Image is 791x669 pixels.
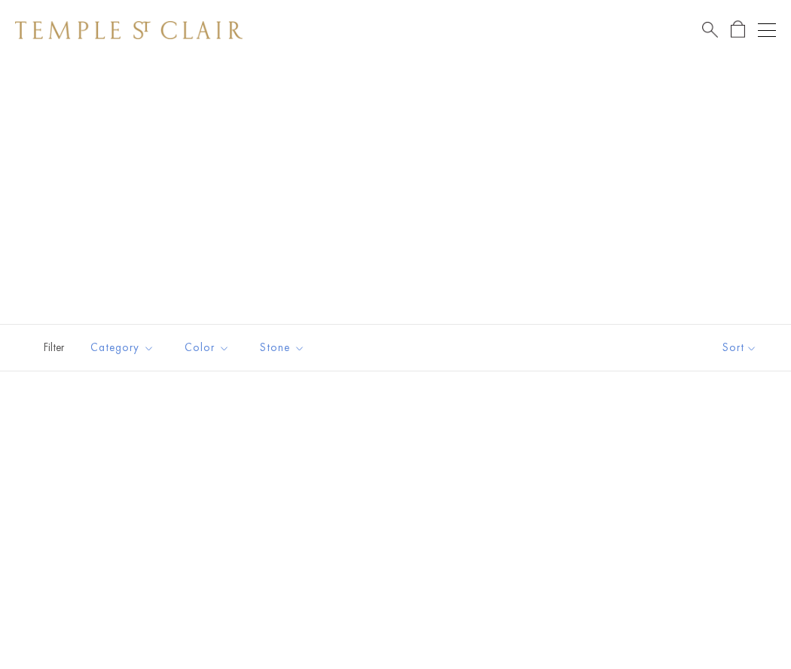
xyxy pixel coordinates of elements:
[79,331,166,365] button: Category
[702,20,718,39] a: Search
[83,338,166,357] span: Category
[758,21,776,39] button: Open navigation
[249,331,316,365] button: Stone
[173,331,241,365] button: Color
[252,338,316,357] span: Stone
[731,20,745,39] a: Open Shopping Bag
[15,21,243,39] img: Temple St. Clair
[177,338,241,357] span: Color
[689,325,791,371] button: Show sort by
